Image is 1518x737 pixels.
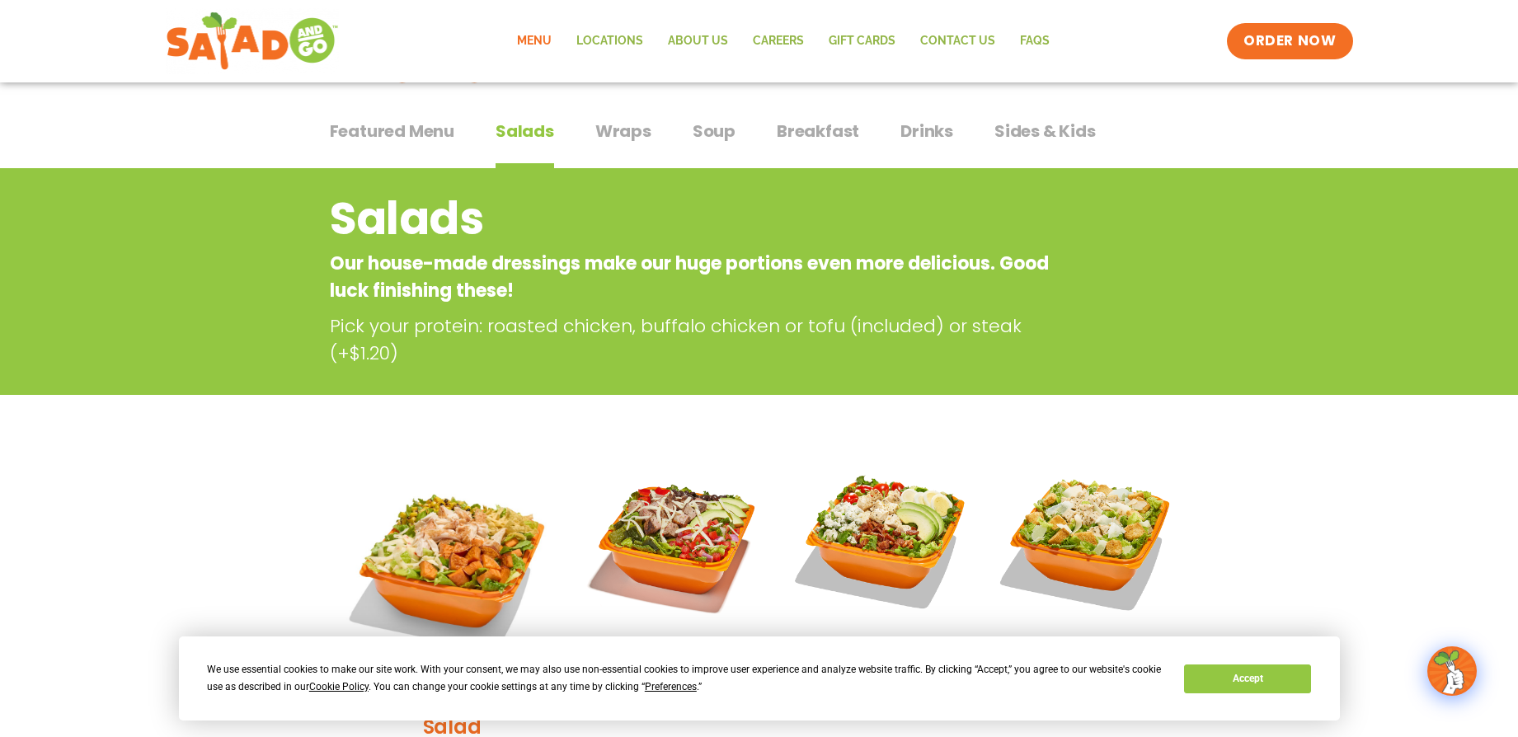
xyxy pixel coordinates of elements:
span: Preferences [645,681,697,692]
span: Cookie Policy [309,681,369,692]
h2: Salads [330,185,1056,252]
a: Careers [740,22,816,60]
div: We use essential cookies to make our site work. With your consent, we may also use non-essential ... [207,661,1164,696]
span: Sides & Kids [994,119,1096,143]
p: Pick your protein: roasted chicken, buffalo chicken or tofu (included) or steak (+$1.20) [330,312,1064,367]
a: Menu [505,22,564,60]
span: Wraps [595,119,651,143]
img: wpChatIcon [1429,648,1475,694]
button: Accept [1184,664,1311,693]
a: FAQs [1008,22,1062,60]
span: Breakfast [777,119,859,143]
span: Salads [496,119,554,143]
a: GIFT CARDS [816,22,908,60]
a: Locations [564,22,656,60]
span: Featured Menu [330,119,454,143]
div: Tabbed content [330,113,1189,169]
div: Cookie Consent Prompt [179,636,1340,721]
span: Drinks [900,119,953,143]
a: ORDER NOW [1227,23,1352,59]
img: Product photo for Southwest Harvest Salad [342,451,562,671]
img: Product photo for Fajita Salad [586,451,766,631]
nav: Menu [505,22,1062,60]
a: Contact Us [908,22,1008,60]
span: Soup [693,119,736,143]
img: Product photo for Caesar Salad [996,451,1176,631]
img: new-SAG-logo-768×292 [166,8,340,74]
span: ORDER NOW [1243,31,1336,51]
img: Product photo for Cobb Salad [792,451,971,631]
p: Our house-made dressings make our huge portions even more delicious. Good luck finishing these! [330,250,1056,304]
a: About Us [656,22,740,60]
